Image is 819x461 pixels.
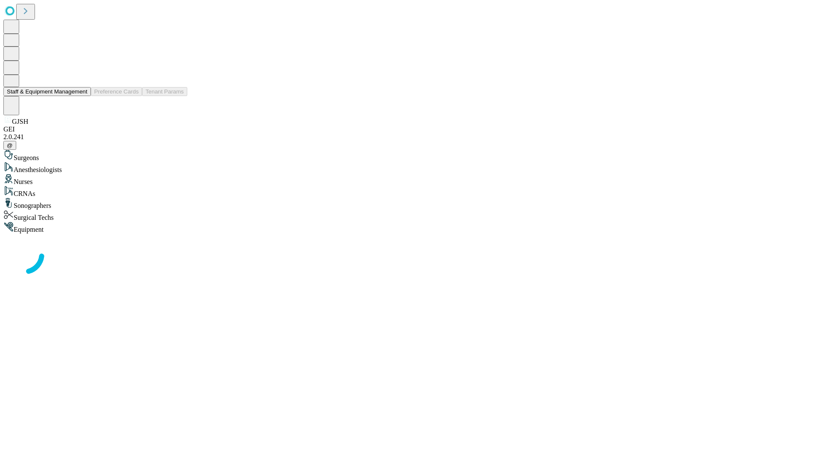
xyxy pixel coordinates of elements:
[3,198,816,210] div: Sonographers
[3,174,816,186] div: Nurses
[3,222,816,233] div: Equipment
[3,210,816,222] div: Surgical Techs
[3,87,91,96] button: Staff & Equipment Management
[91,87,142,96] button: Preference Cards
[7,142,13,149] span: @
[3,133,816,141] div: 2.0.241
[3,150,816,162] div: Surgeons
[3,186,816,198] div: CRNAs
[142,87,187,96] button: Tenant Params
[3,125,816,133] div: GEI
[3,162,816,174] div: Anesthesiologists
[3,141,16,150] button: @
[12,118,28,125] span: GJSH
